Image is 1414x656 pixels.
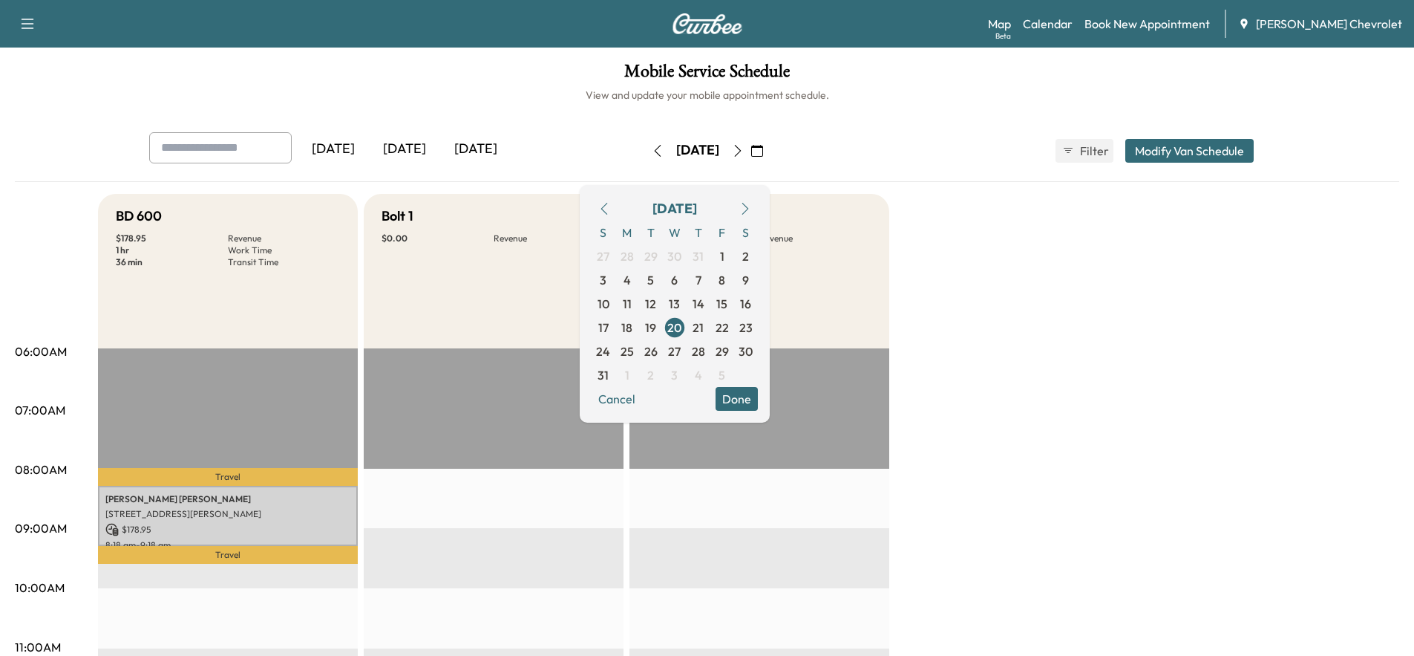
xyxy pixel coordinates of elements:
[716,319,729,337] span: 22
[228,256,340,268] p: Transit Time
[710,221,734,244] span: F
[759,233,871,244] p: Revenue
[668,342,681,360] span: 27
[440,132,511,166] div: [DATE]
[494,233,606,244] p: Revenue
[621,319,632,337] span: 18
[15,342,67,360] p: 06:00AM
[15,638,61,656] p: 11:00AM
[645,295,656,313] span: 12
[716,342,729,360] span: 29
[687,221,710,244] span: T
[1023,15,1073,33] a: Calendar
[592,221,615,244] span: S
[1055,139,1113,163] button: Filter
[596,342,610,360] span: 24
[105,539,350,551] p: 8:18 am - 9:18 am
[739,319,753,337] span: 23
[625,366,629,384] span: 1
[1080,142,1107,160] span: Filter
[1256,15,1402,33] span: [PERSON_NAME] Chevrolet
[639,221,663,244] span: T
[1125,139,1254,163] button: Modify Van Schedule
[652,198,697,219] div: [DATE]
[676,141,719,160] div: [DATE]
[672,13,743,34] img: Curbee Logo
[15,401,65,419] p: 07:00AM
[644,342,658,360] span: 26
[719,366,725,384] span: 5
[663,221,687,244] span: W
[15,88,1399,103] h6: View and update your mobile appointment schedule.
[15,519,67,537] p: 09:00AM
[716,387,758,411] button: Done
[116,206,162,227] h5: BD 600
[228,233,340,244] p: Revenue
[615,221,639,244] span: M
[671,271,678,289] span: 6
[719,271,725,289] span: 8
[695,366,702,384] span: 4
[667,247,681,265] span: 30
[228,244,340,256] p: Work Time
[1084,15,1210,33] a: Book New Appointment
[734,221,758,244] span: S
[597,247,609,265] span: 27
[692,342,705,360] span: 28
[645,319,656,337] span: 19
[739,342,753,360] span: 30
[15,579,65,597] p: 10:00AM
[98,468,358,486] p: Travel
[740,295,751,313] span: 16
[720,247,724,265] span: 1
[298,132,369,166] div: [DATE]
[369,132,440,166] div: [DATE]
[623,271,631,289] span: 4
[742,271,749,289] span: 9
[995,30,1011,42] div: Beta
[105,523,350,536] p: $ 178.95
[988,15,1011,33] a: MapBeta
[15,461,67,478] p: 08:00AM
[644,247,658,265] span: 29
[647,271,654,289] span: 5
[621,342,634,360] span: 25
[598,295,609,313] span: 10
[116,244,228,256] p: 1 hr
[647,366,654,384] span: 2
[592,387,642,411] button: Cancel
[105,508,350,520] p: [STREET_ADDRESS][PERSON_NAME]
[116,233,228,244] p: $ 178.95
[716,295,727,313] span: 15
[382,233,494,244] p: $ 0.00
[598,319,609,337] span: 17
[693,247,704,265] span: 31
[667,319,681,337] span: 20
[600,271,606,289] span: 3
[98,546,358,564] p: Travel
[693,295,704,313] span: 14
[623,295,632,313] span: 11
[671,366,678,384] span: 3
[693,319,704,337] span: 21
[695,271,701,289] span: 7
[105,493,350,505] p: [PERSON_NAME] [PERSON_NAME]
[742,247,749,265] span: 2
[621,247,634,265] span: 28
[669,295,680,313] span: 13
[382,206,413,227] h5: Bolt 1
[598,366,609,384] span: 31
[15,62,1399,88] h1: Mobile Service Schedule
[116,256,228,268] p: 36 min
